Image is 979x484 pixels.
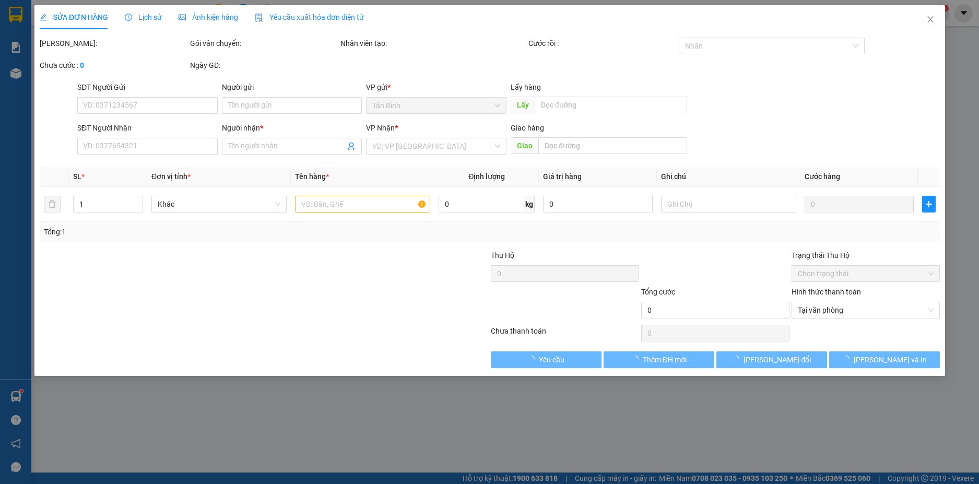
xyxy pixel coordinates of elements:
div: Người nhận [221,122,362,134]
div: SĐT Người Gửi [77,81,218,93]
button: [PERSON_NAME] đổi [716,351,827,368]
span: Tổng cước [641,288,675,296]
label: Hình thức thanh toán [791,288,860,296]
button: [PERSON_NAME] và In [829,351,939,368]
th: Ghi chú [656,167,800,187]
input: Dọc đường [534,97,687,113]
input: Ghi Chú [660,196,796,213]
span: clock-circle [125,14,132,21]
span: [PERSON_NAME] đổi [744,354,811,365]
span: Tại văn phòng [797,302,933,318]
span: plus [923,200,935,208]
div: Gói vận chuyển: [190,38,338,49]
span: SL [73,172,81,181]
span: Yêu cầu xuất hóa đơn điện tử [255,13,364,21]
span: Tên hàng [295,172,329,181]
div: [PERSON_NAME]: [40,38,188,49]
span: Giao [510,137,538,154]
span: SỬA ĐƠN HÀNG [40,13,108,21]
span: loading [527,356,539,363]
span: picture [179,14,186,21]
span: Tân Bình [372,98,500,113]
span: Lịch sử [125,13,162,21]
input: VD: Bàn, Ghế [295,196,430,213]
span: Khác [158,196,280,212]
span: Giao hàng [510,124,544,132]
span: VP Nhận [366,124,395,132]
span: Giá trị hàng [543,172,582,181]
span: Đơn vị tính [151,172,191,181]
div: Nhân viên tạo: [340,38,526,49]
span: user-add [347,142,356,150]
span: Yêu cầu [539,354,564,365]
span: kg [524,196,535,213]
b: 0 [80,61,84,69]
div: Cước rồi : [528,38,676,49]
div: SĐT Người Nhận [77,122,218,134]
span: loading [842,356,853,363]
span: Thêm ĐH mới [642,354,686,365]
div: Người gửi [221,81,362,93]
div: Tổng: 1 [44,226,378,238]
span: loading [631,356,642,363]
button: plus [922,196,936,213]
span: Lấy hàng [510,83,540,91]
img: icon [255,14,263,22]
button: Yêu cầu [491,351,601,368]
span: edit [40,14,47,21]
span: Định lượng [468,172,505,181]
button: Thêm ĐH mới [603,351,714,368]
span: close [926,15,934,23]
span: Thu Hộ [490,251,514,259]
input: Dọc đường [538,137,687,154]
div: Ngày GD: [190,60,338,71]
span: [PERSON_NAME] và In [853,354,926,365]
div: VP gửi [366,81,506,93]
input: 0 [804,196,913,213]
div: Trạng thái Thu Hộ [791,250,939,261]
span: loading [732,356,744,363]
div: Chưa cước : [40,60,188,71]
span: Lấy [510,97,534,113]
span: Ảnh kiện hàng [179,13,238,21]
button: delete [44,196,61,213]
button: Close [915,5,945,34]
span: Chọn trạng thái [797,266,933,281]
span: Cước hàng [804,172,840,181]
div: Chưa thanh toán [490,325,640,344]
